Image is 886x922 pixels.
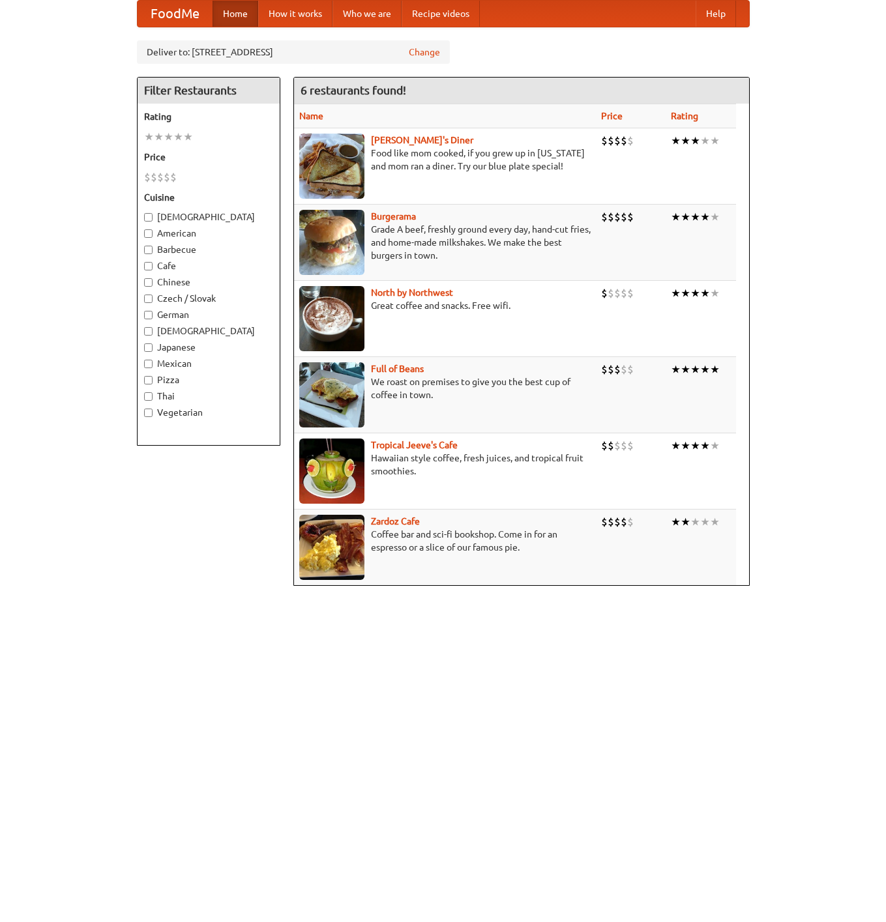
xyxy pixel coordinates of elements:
[144,327,153,336] input: [DEMOGRAPHIC_DATA]
[144,409,153,417] input: Vegetarian
[681,134,690,148] li: ★
[601,515,608,529] li: $
[601,134,608,148] li: $
[371,287,453,298] b: North by Northwest
[144,210,273,223] label: [DEMOGRAPHIC_DATA]
[144,213,153,222] input: [DEMOGRAPHIC_DATA]
[671,111,698,121] a: Rating
[138,78,280,104] h4: Filter Restaurants
[710,515,720,529] li: ★
[601,439,608,453] li: $
[371,364,424,374] a: Full of Beans
[164,170,170,184] li: $
[710,362,720,377] li: ★
[144,191,273,204] h5: Cuisine
[608,210,614,224] li: $
[299,111,323,121] a: Name
[671,362,681,377] li: ★
[144,262,153,270] input: Cafe
[601,362,608,377] li: $
[144,130,154,144] li: ★
[700,210,710,224] li: ★
[144,246,153,254] input: Barbecue
[700,286,710,300] li: ★
[144,341,273,354] label: Japanese
[371,135,473,145] a: [PERSON_NAME]'s Diner
[144,292,273,305] label: Czech / Slovak
[137,40,450,64] div: Deliver to: [STREET_ADDRESS]
[409,46,440,59] a: Change
[690,210,700,224] li: ★
[144,278,153,287] input: Chinese
[608,515,614,529] li: $
[144,110,273,123] h5: Rating
[627,134,634,148] li: $
[144,227,273,240] label: American
[681,362,690,377] li: ★
[299,210,364,275] img: burgerama.jpg
[144,343,153,352] input: Japanese
[371,211,416,222] a: Burgerama
[299,299,591,312] p: Great coffee and snacks. Free wifi.
[681,286,690,300] li: ★
[681,210,690,224] li: ★
[710,134,720,148] li: ★
[144,390,273,403] label: Thai
[614,439,621,453] li: $
[608,362,614,377] li: $
[690,134,700,148] li: ★
[671,134,681,148] li: ★
[402,1,480,27] a: Recipe videos
[371,516,420,526] a: Zardoz Cafe
[299,452,591,478] p: Hawaiian style coffee, fresh juices, and tropical fruit smoothies.
[144,276,273,289] label: Chinese
[614,210,621,224] li: $
[144,357,273,370] label: Mexican
[332,1,402,27] a: Who we are
[700,515,710,529] li: ★
[144,229,153,238] input: American
[621,362,627,377] li: $
[700,362,710,377] li: ★
[151,170,157,184] li: $
[299,515,364,580] img: zardoz.jpg
[371,440,458,450] a: Tropical Jeeve's Cafe
[601,111,623,121] a: Price
[144,243,273,256] label: Barbecue
[164,130,173,144] li: ★
[671,439,681,453] li: ★
[601,210,608,224] li: $
[627,362,634,377] li: $
[627,439,634,453] li: $
[671,515,681,529] li: ★
[608,439,614,453] li: $
[690,362,700,377] li: ★
[608,134,614,148] li: $
[710,210,720,224] li: ★
[144,170,151,184] li: $
[299,134,364,199] img: sallys.jpg
[601,286,608,300] li: $
[710,286,720,300] li: ★
[144,392,153,401] input: Thai
[690,439,700,453] li: ★
[144,406,273,419] label: Vegetarian
[700,439,710,453] li: ★
[614,286,621,300] li: $
[608,286,614,300] li: $
[681,439,690,453] li: ★
[671,210,681,224] li: ★
[299,439,364,504] img: jeeves.jpg
[138,1,213,27] a: FoodMe
[170,170,177,184] li: $
[144,259,273,272] label: Cafe
[621,439,627,453] li: $
[144,151,273,164] h5: Price
[621,286,627,300] li: $
[690,515,700,529] li: ★
[144,308,273,321] label: German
